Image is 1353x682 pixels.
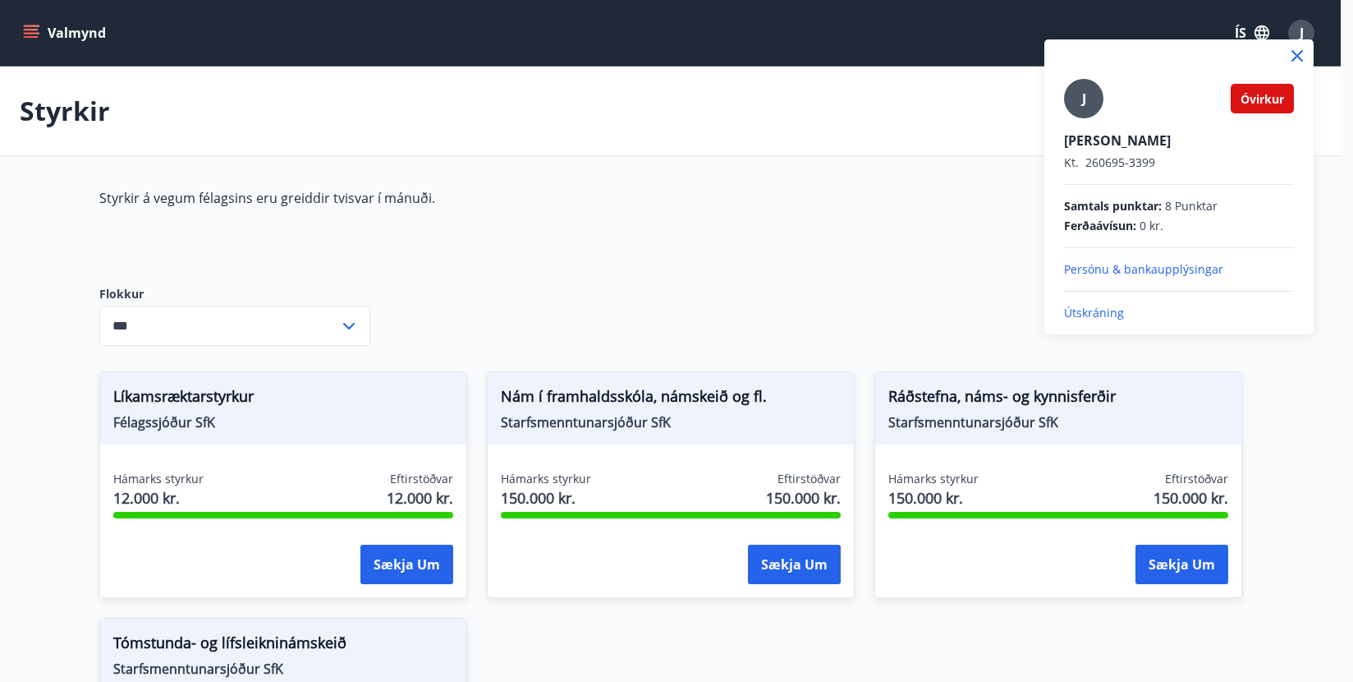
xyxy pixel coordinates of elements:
p: Persónu & bankaupplýsingar [1064,261,1294,278]
span: Samtals punktar : [1064,198,1162,214]
span: Ferðaávísun : [1064,218,1136,234]
p: [PERSON_NAME] [1064,131,1294,150]
span: J [1082,90,1086,108]
span: 0 kr. [1140,218,1163,234]
span: Kt. [1064,154,1079,170]
p: 260695-3399 [1064,154,1294,171]
span: Óvirkur [1241,91,1284,107]
span: 8 Punktar [1165,198,1218,214]
p: Útskráning [1064,305,1294,321]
